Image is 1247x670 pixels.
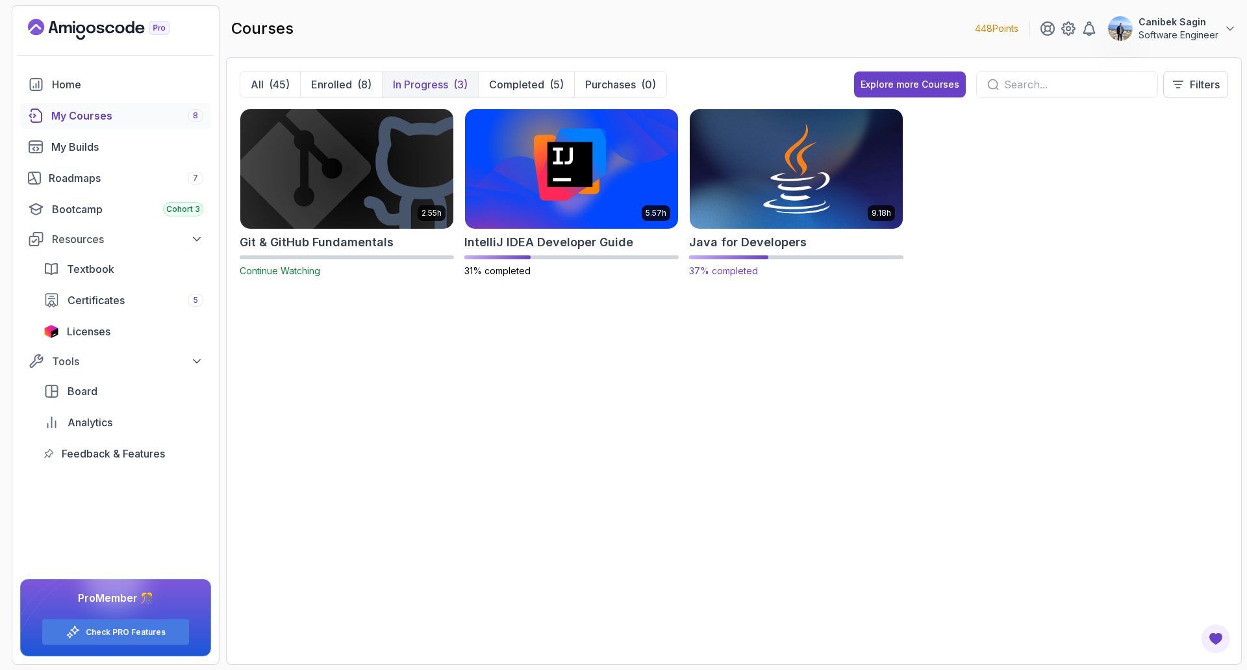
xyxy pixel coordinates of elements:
a: IntelliJ IDEA Developer Guide card5.57hIntelliJ IDEA Developer Guide31% completed [464,109,679,277]
h2: Java for Developers [689,233,807,251]
span: Certificates [68,292,125,308]
span: Board [68,383,97,399]
span: Analytics [68,415,112,430]
p: Completed [489,77,544,92]
button: user profile imageCanibek SaginSoftware Engineer [1107,16,1237,42]
div: (0) [641,77,656,92]
div: Tools [52,354,203,369]
a: analytics [36,409,211,435]
p: In Progress [393,77,448,92]
div: Resources [52,231,203,247]
p: Purchases [585,77,636,92]
p: Enrolled [311,77,352,92]
a: home [20,71,211,97]
a: feedback [36,441,211,467]
a: board [36,378,211,404]
img: IntelliJ IDEA Developer Guide card [465,109,678,229]
button: In Progress(3) [382,71,478,97]
span: Feedback & Features [62,446,165,461]
p: Software Engineer [1139,29,1218,42]
button: Check PRO Features [42,619,190,645]
button: Tools [20,350,211,373]
p: Filters [1190,77,1220,92]
img: jetbrains icon [44,325,59,338]
button: All(45) [240,71,300,97]
span: 5 [193,295,198,305]
span: 7 [193,173,198,183]
span: 31% completed [464,265,531,276]
div: (5) [549,77,564,92]
div: My Builds [51,139,203,155]
div: Roadmaps [49,170,203,186]
button: Filters [1163,71,1228,98]
h2: courses [231,18,294,39]
div: (8) [357,77,372,92]
a: textbook [36,256,211,282]
span: Licenses [67,324,110,339]
a: Check PRO Features [86,627,166,638]
a: roadmaps [20,165,211,191]
div: Bootcamp [52,201,203,217]
img: Java for Developers card [685,106,908,231]
p: 448 Points [975,22,1018,35]
a: Git & GitHub Fundamentals card2.55hGit & GitHub FundamentalsContinue Watching [240,109,454,277]
span: Continue Watching [240,265,320,276]
button: Resources [20,227,211,251]
a: bootcamp [20,196,211,222]
button: Open Feedback Button [1200,623,1231,654]
h2: Git & GitHub Fundamentals [240,233,394,251]
span: Cohort 3 [166,204,200,214]
button: Explore more Courses [854,71,966,97]
p: Canibek Sagin [1139,16,1218,29]
div: Home [52,77,203,92]
span: 37% completed [689,265,758,276]
a: licenses [36,318,211,344]
input: Search... [1004,77,1147,92]
a: courses [20,103,211,129]
h2: IntelliJ IDEA Developer Guide [464,233,633,251]
button: Completed(5) [478,71,574,97]
span: 8 [193,110,198,121]
a: certificates [36,287,211,313]
img: Git & GitHub Fundamentals card [240,109,453,229]
a: Java for Developers card9.18hJava for Developers37% completed [689,109,903,277]
span: Textbook [67,261,114,277]
div: My Courses [51,108,203,123]
p: 9.18h [872,208,891,218]
p: 2.55h [422,208,442,218]
button: Enrolled(8) [300,71,382,97]
button: Purchases(0) [574,71,666,97]
p: 5.57h [646,208,666,218]
div: (45) [269,77,290,92]
div: (3) [453,77,468,92]
div: Explore more Courses [861,78,959,91]
a: builds [20,134,211,160]
img: user profile image [1108,16,1133,41]
a: Landing page [28,19,199,40]
p: All [251,77,264,92]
